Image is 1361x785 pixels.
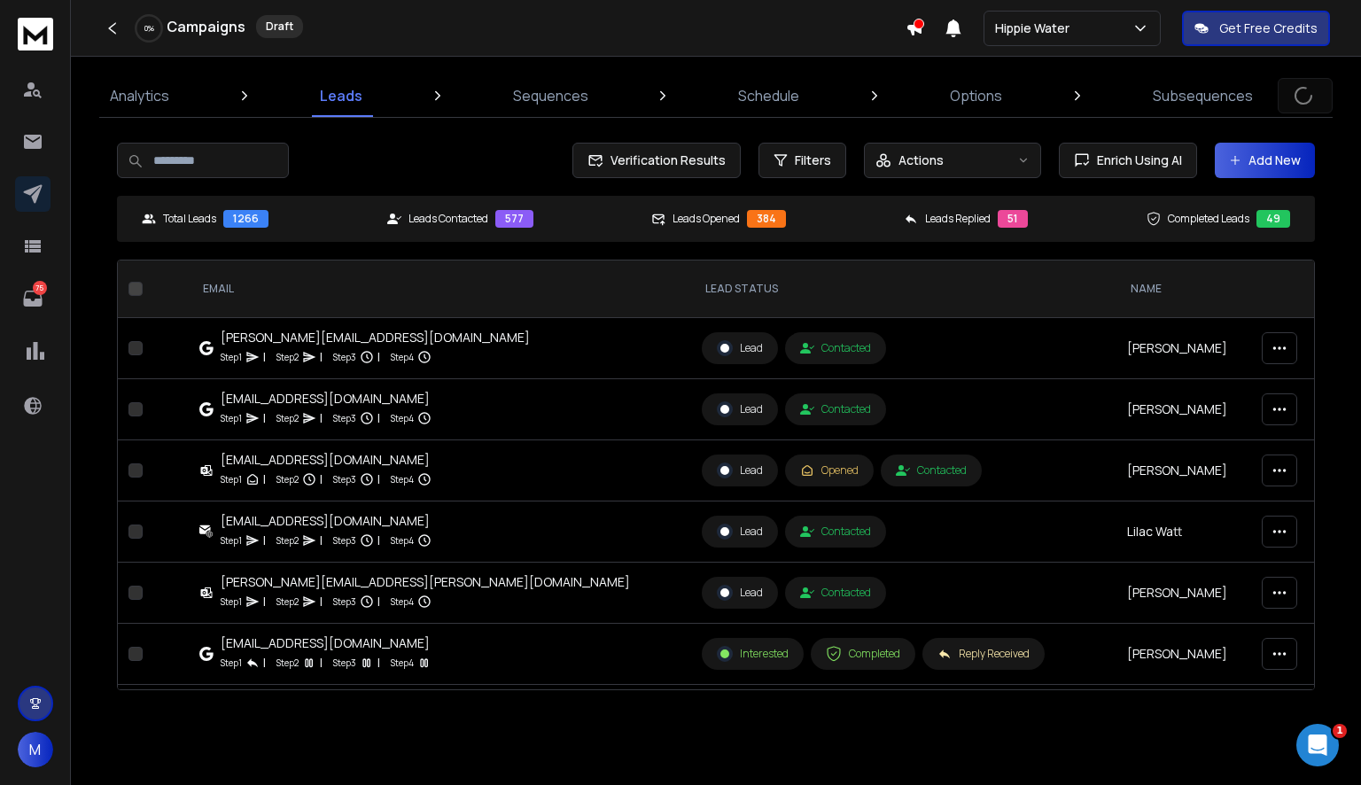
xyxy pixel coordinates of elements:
p: | [320,532,323,549]
p: Step 3 [333,470,356,488]
p: Step 4 [391,654,414,672]
p: Step 2 [276,593,299,610]
p: | [263,593,266,610]
p: | [320,348,323,366]
div: Lead [717,340,763,356]
p: | [377,470,380,488]
p: | [263,470,266,488]
div: [EMAIL_ADDRESS][DOMAIN_NAME] [221,512,432,530]
p: | [377,409,380,427]
p: | [263,409,266,427]
div: Draft [256,15,303,38]
p: Step 4 [391,532,414,549]
th: EMAIL [189,260,691,318]
a: Analytics [99,74,180,117]
p: 0 % [144,23,154,34]
div: Contacted [800,341,871,355]
p: Subsequences [1153,85,1253,106]
p: Total Leads [163,212,216,226]
button: M [18,732,53,767]
p: Leads Replied [925,212,991,226]
div: Contacted [800,402,871,416]
button: Add New [1215,143,1315,178]
p: Step 4 [391,470,414,488]
td: [PERSON_NAME] [1116,379,1251,440]
p: | [320,654,323,672]
p: Schedule [738,85,799,106]
p: Step 1 [221,409,242,427]
p: Get Free Credits [1219,19,1318,37]
div: Reply Received [937,647,1030,661]
a: Schedule [727,74,810,117]
p: | [377,532,380,549]
iframe: Intercom live chat [1296,724,1339,766]
div: Lead [717,462,763,478]
p: Step 1 [221,348,242,366]
p: Actions [898,152,944,169]
p: | [320,593,323,610]
td: Lilac Watt [1116,501,1251,563]
p: | [377,348,380,366]
p: Step 1 [221,593,242,610]
a: 75 [15,281,51,316]
div: [EMAIL_ADDRESS][DOMAIN_NAME] [221,634,432,652]
button: Get Free Credits [1182,11,1330,46]
p: Step 2 [276,470,299,488]
div: 577 [495,210,533,228]
p: Step 3 [333,532,356,549]
p: Step 3 [333,409,356,427]
p: Step 3 [333,654,356,672]
p: Step 2 [276,348,299,366]
div: Interested [717,646,789,662]
span: 1 [1333,724,1347,738]
p: Sequences [513,85,588,106]
p: Leads Contacted [408,212,488,226]
td: [PERSON_NAME] [1116,624,1251,685]
button: Filters [758,143,846,178]
th: LEAD STATUS [691,260,1116,318]
button: Enrich Using AI [1059,143,1197,178]
div: Completed [826,646,900,662]
span: Verification Results [603,152,726,169]
p: | [377,654,380,672]
div: Opened [800,463,859,478]
div: Lead [717,585,763,601]
div: 1266 [223,210,268,228]
a: Leads [309,74,373,117]
p: Step 4 [391,409,414,427]
div: Lead [717,524,763,540]
a: Options [939,74,1013,117]
div: [PERSON_NAME][EMAIL_ADDRESS][DOMAIN_NAME] [221,329,530,346]
div: Contacted [896,463,967,478]
p: | [320,470,323,488]
span: Enrich Using AI [1090,152,1182,169]
p: | [377,593,380,610]
div: Contacted [800,586,871,600]
div: [EMAIL_ADDRESS][DOMAIN_NAME] [221,451,432,469]
p: Step 2 [276,532,299,549]
p: | [263,654,266,672]
th: NAME [1116,260,1251,318]
td: [PERSON_NAME] [1116,318,1251,379]
button: Verification Results [572,143,741,178]
p: Step 1 [221,470,242,488]
p: Step 2 [276,654,299,672]
h1: Campaigns [167,16,245,37]
p: Step 4 [391,593,414,610]
td: [PERSON_NAME] [1116,563,1251,624]
span: Filters [795,152,831,169]
p: Step 2 [276,409,299,427]
div: 49 [1256,210,1290,228]
p: Options [950,85,1002,106]
div: 384 [747,210,786,228]
div: Contacted [800,525,871,539]
p: Leads Opened [673,212,740,226]
p: Step 1 [221,654,242,672]
a: Sequences [502,74,599,117]
div: [PERSON_NAME][EMAIL_ADDRESS][PERSON_NAME][DOMAIN_NAME] [221,573,630,591]
a: Subsequences [1142,74,1264,117]
img: logo [18,18,53,51]
p: Step 4 [391,348,414,366]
